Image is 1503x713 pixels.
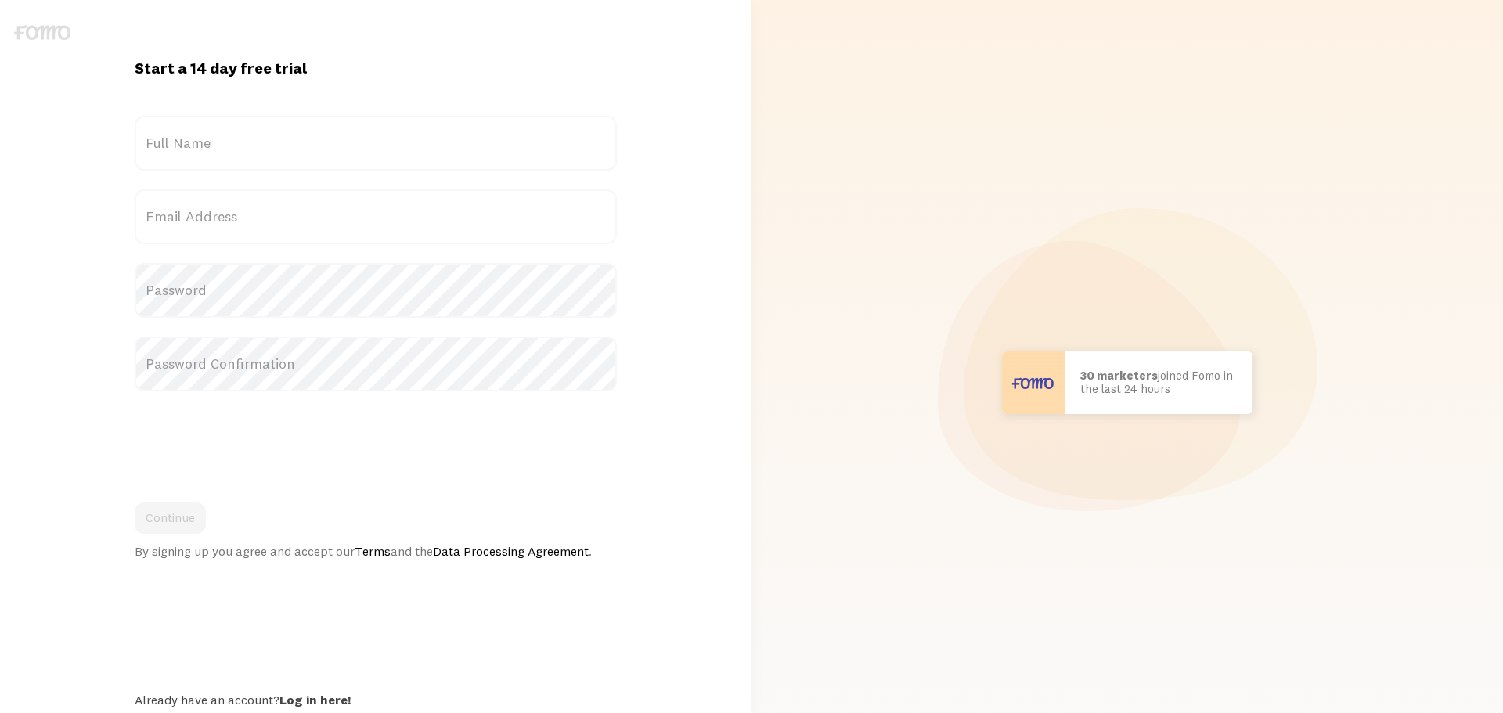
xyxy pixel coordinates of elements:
div: Already have an account? [135,692,617,708]
img: User avatar [1002,351,1065,414]
a: Terms [355,543,391,559]
label: Full Name [135,116,617,171]
a: Data Processing Agreement [433,543,589,559]
label: Email Address [135,189,617,244]
a: Log in here! [279,692,351,708]
img: fomo-logo-gray-b99e0e8ada9f9040e2984d0d95b3b12da0074ffd48d1e5cb62ac37fc77b0b268.svg [14,25,70,40]
p: joined Fomo in the last 24 hours [1080,369,1237,395]
iframe: reCAPTCHA [135,410,373,471]
h1: Start a 14 day free trial [135,58,617,78]
label: Password [135,263,617,318]
div: By signing up you agree and accept our and the . [135,543,617,559]
b: 30 marketers [1080,368,1158,383]
label: Password Confirmation [135,337,617,391]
